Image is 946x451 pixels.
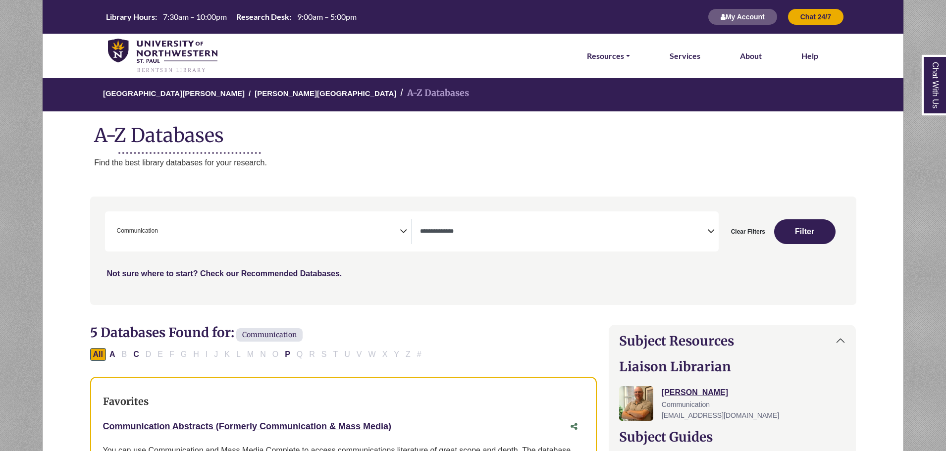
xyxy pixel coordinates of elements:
textarea: Search [420,228,707,236]
h2: Liaison Librarian [619,359,846,374]
span: [EMAIL_ADDRESS][DOMAIN_NAME] [662,411,779,419]
span: 9:00am – 5:00pm [297,12,357,21]
a: Services [670,50,700,62]
span: Communication [236,328,303,342]
span: 5 Databases Found for: [90,324,234,341]
li: Communication [113,226,158,236]
button: Filter Results P [282,348,293,361]
button: Clear Filters [725,219,772,244]
a: Chat 24/7 [788,12,844,21]
a: [PERSON_NAME][GEOGRAPHIC_DATA] [255,88,396,98]
button: Share this database [564,417,584,436]
h2: Subject Guides [619,429,846,445]
button: Filter Results A [106,348,118,361]
th: Library Hours: [102,11,158,22]
span: Communication [662,401,710,408]
button: Chat 24/7 [788,8,844,25]
button: My Account [708,8,778,25]
a: My Account [708,12,778,21]
a: [PERSON_NAME] [662,388,728,397]
span: 7:30am – 10:00pm [163,12,227,21]
a: Resources [587,50,630,62]
h1: A-Z Databases [43,116,903,147]
button: All [90,348,106,361]
p: Find the best library databases for your research. [94,156,903,169]
button: Submit for Search Results [774,219,836,244]
a: Hours Today [102,11,361,23]
nav: Search filters [90,197,856,304]
li: A-Z Databases [396,86,469,100]
textarea: Search [160,228,164,236]
nav: breadcrumb [42,77,903,111]
a: About [740,50,762,62]
button: Subject Resources [609,325,856,356]
th: Research Desk: [232,11,292,22]
a: Help [801,50,818,62]
a: [GEOGRAPHIC_DATA][PERSON_NAME] [103,88,245,98]
button: Filter Results C [130,348,142,361]
h3: Favorites [103,396,584,407]
a: Not sure where to start? Check our Recommended Databases. [107,269,342,278]
a: Communication Abstracts (Formerly Communication & Mass Media) [103,421,391,431]
img: Nathan Farley [619,386,653,421]
img: library_home [108,39,217,73]
table: Hours Today [102,11,361,21]
span: Communication [117,226,158,236]
div: Alpha-list to filter by first letter of database name [90,350,425,358]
